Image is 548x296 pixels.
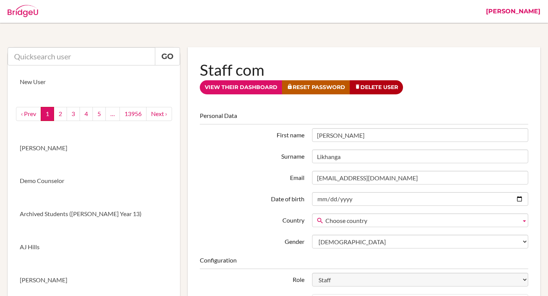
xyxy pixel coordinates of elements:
[8,47,155,65] input: Quicksearch user
[196,213,308,225] label: Country
[196,235,308,246] label: Gender
[325,214,518,228] span: Choose country
[67,107,80,121] a: 3
[80,107,93,121] a: 4
[155,47,180,65] a: Go
[8,164,180,197] a: Demo Counselor
[200,80,282,94] a: View their dashboard
[41,107,54,121] a: 1
[200,111,528,124] legend: Personal Data
[200,256,528,269] legend: Configuration
[16,107,41,121] a: ‹ Prev
[196,273,308,284] label: Role
[196,171,308,182] label: Email
[8,231,180,264] a: AJ Hills
[8,132,180,165] a: [PERSON_NAME]
[196,192,308,204] label: Date of birth
[92,107,106,121] a: 5
[54,107,67,121] a: 2
[146,107,172,121] a: next
[196,128,308,140] label: First name
[200,59,528,80] h1: Staff com
[282,80,350,94] a: Reset Password
[119,107,147,121] a: 13956
[105,107,120,121] a: …
[8,197,180,231] a: Archived Students ([PERSON_NAME] Year 13)
[350,80,403,94] a: Delete User
[196,150,308,161] label: Surname
[8,65,180,99] a: New User
[8,5,38,17] img: Bridge-U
